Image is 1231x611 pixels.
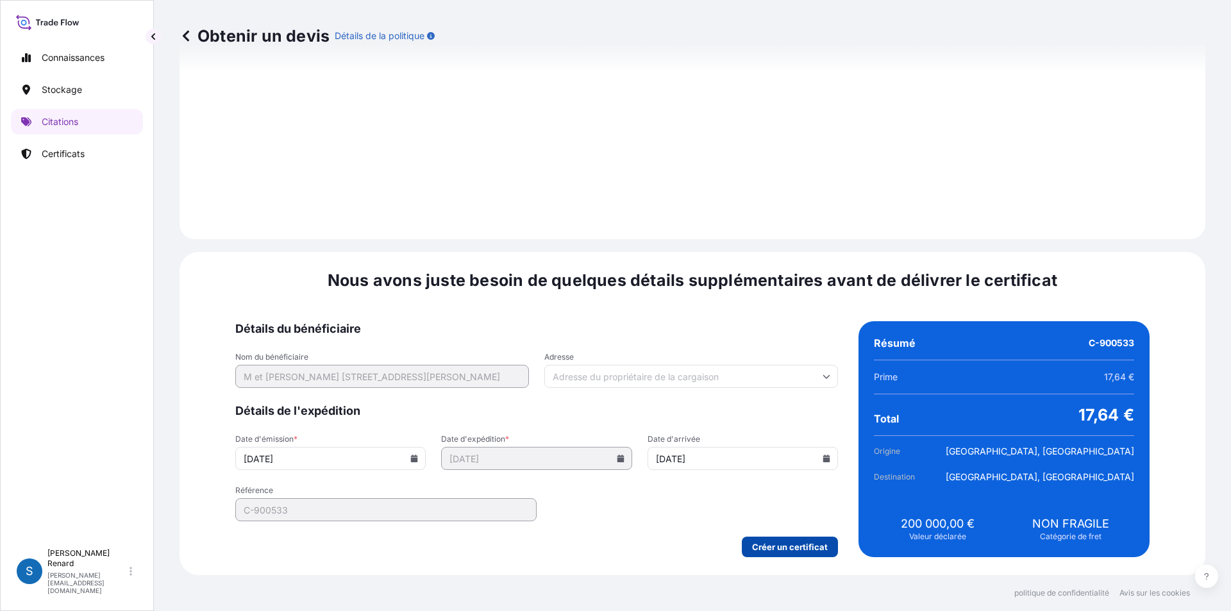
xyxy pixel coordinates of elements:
input: jj/mm/aaaa [648,447,838,470]
a: Connaissances [11,45,143,71]
font: Détails de l'expédition [235,404,360,417]
a: Citations [11,109,143,135]
font: Prime [874,371,898,382]
input: Adresse du propriétaire de la cargaison [544,365,838,388]
font: Adresse [544,352,574,362]
a: Stockage [11,77,143,103]
font: Date d'émission [235,434,294,444]
font: Date d'expédition [441,434,505,444]
font: Certificats [42,148,85,159]
font: Avis sur les cookies [1119,588,1190,598]
input: jj/mm/aaaa [441,447,632,470]
font: Référence [235,485,273,495]
font: [GEOGRAPHIC_DATA], [GEOGRAPHIC_DATA] [946,471,1134,482]
font: S [26,564,33,578]
input: jj/mm/aaaa [235,447,426,470]
font: Connaissances [42,52,105,63]
font: Renard [47,558,74,568]
a: Certificats [11,141,143,167]
font: C-900533 [1089,337,1134,348]
font: Origine [874,446,900,456]
font: NON FRAGILE [1032,517,1109,530]
font: Citations [42,116,78,127]
button: Créer un certificat [742,537,838,557]
input: Votre référence interne [235,498,537,521]
font: 200 000,00 € [901,517,975,530]
font: 17,64 € [1104,371,1134,382]
font: Stockage [42,84,82,95]
font: Détails de la politique [335,30,424,41]
font: Créer un certificat [752,542,828,552]
font: [GEOGRAPHIC_DATA], [GEOGRAPHIC_DATA] [946,446,1134,456]
font: Nom du bénéficiaire [235,352,308,362]
font: Total [874,412,899,425]
font: Détails du bénéficiaire [235,322,361,335]
font: Résumé [874,337,916,349]
font: Date d'arrivée [648,434,700,444]
font: 17,64 € [1078,405,1134,424]
font: Destination [874,472,915,481]
a: Avis sur les cookies [1119,588,1190,598]
font: Valeur déclarée [909,531,966,541]
a: politique de confidentialité [1014,588,1109,598]
font: Catégorie de fret [1040,531,1101,541]
font: [PERSON_NAME][EMAIL_ADDRESS][DOMAIN_NAME] [47,571,105,594]
font: Nous avons juste besoin de quelques détails supplémentaires avant de délivrer le certificat [328,271,1057,290]
font: Obtenir un devis [197,26,330,46]
font: politique de confidentialité [1014,588,1109,598]
font: [PERSON_NAME] [47,548,110,558]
